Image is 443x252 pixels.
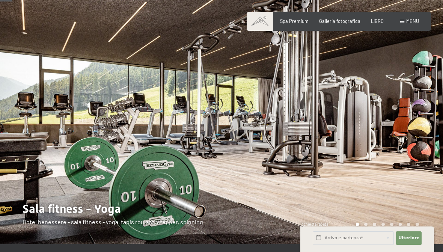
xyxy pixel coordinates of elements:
font: Richiesta rapida [300,222,328,226]
button: Ulteriore [396,231,422,245]
font: Ulteriore [398,235,419,240]
a: Spa Premium [280,18,309,24]
font: menu [406,18,419,24]
a: LIBRO [371,18,384,24]
a: Galleria fotografica [319,18,360,24]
